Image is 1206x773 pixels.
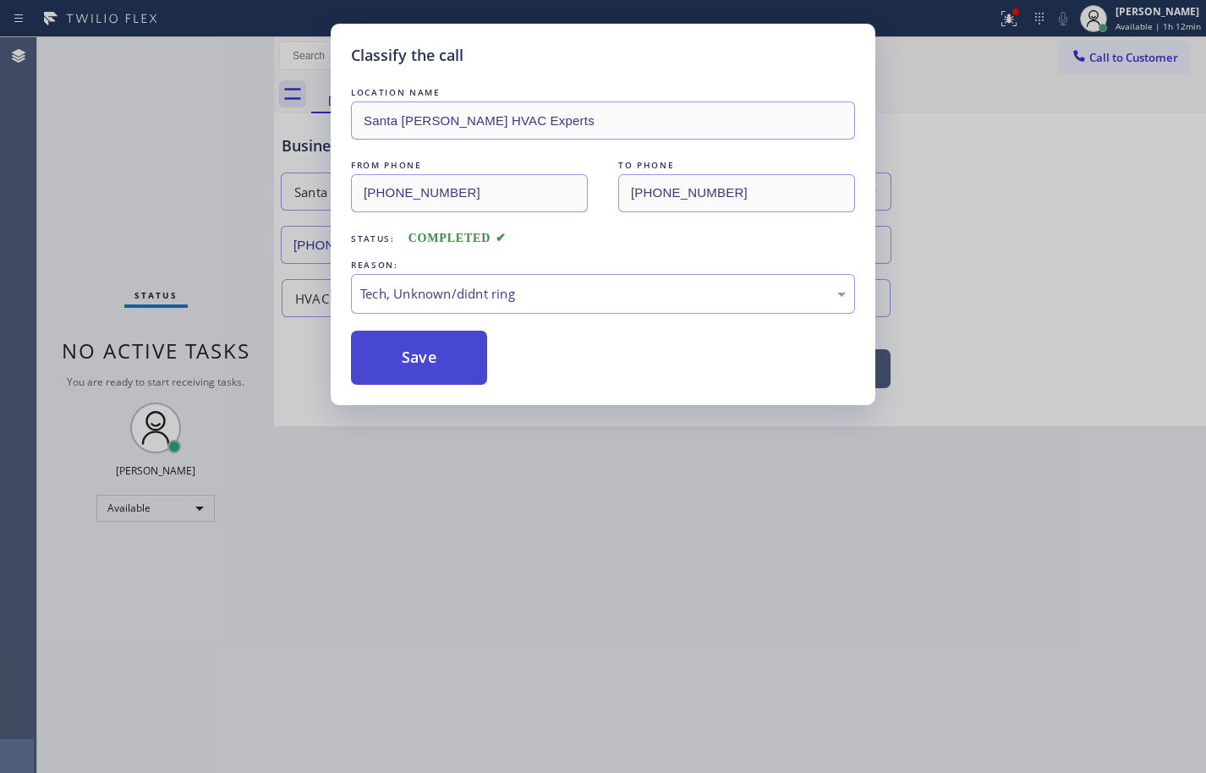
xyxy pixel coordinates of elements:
div: REASON: [351,256,855,274]
span: Status: [351,233,395,244]
span: COMPLETED [408,232,507,244]
input: To phone [618,174,855,212]
button: Save [351,331,487,385]
div: TO PHONE [618,156,855,174]
input: From phone [351,174,588,212]
div: FROM PHONE [351,156,588,174]
div: Tech, Unknown/didnt ring [360,284,846,304]
h5: Classify the call [351,44,463,67]
div: LOCATION NAME [351,84,855,101]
